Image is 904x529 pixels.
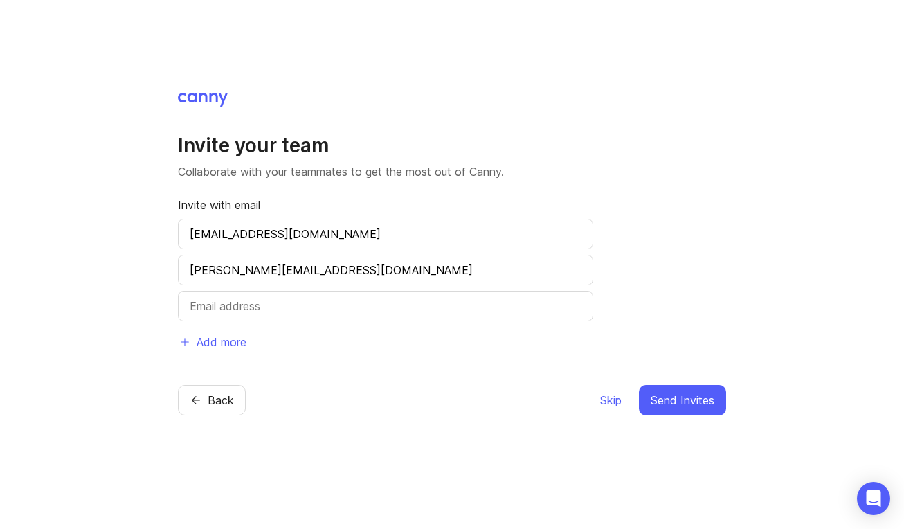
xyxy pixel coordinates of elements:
[599,385,622,415] button: Skip
[639,385,726,415] button: Send Invites
[190,262,581,278] input: Email address
[600,392,622,409] span: Skip
[178,133,726,158] h1: Invite your team
[857,482,890,515] div: Open Intercom Messenger
[651,392,714,409] span: Send Invites
[178,385,246,415] button: Back
[178,93,228,107] img: Canny Home
[197,334,246,350] span: Add more
[178,327,247,357] button: Add more
[190,226,581,242] input: Email address
[178,197,593,213] p: Invite with email
[208,392,234,409] span: Back
[190,298,581,314] input: Email address
[178,163,726,180] p: Collaborate with your teammates to get the most out of Canny.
